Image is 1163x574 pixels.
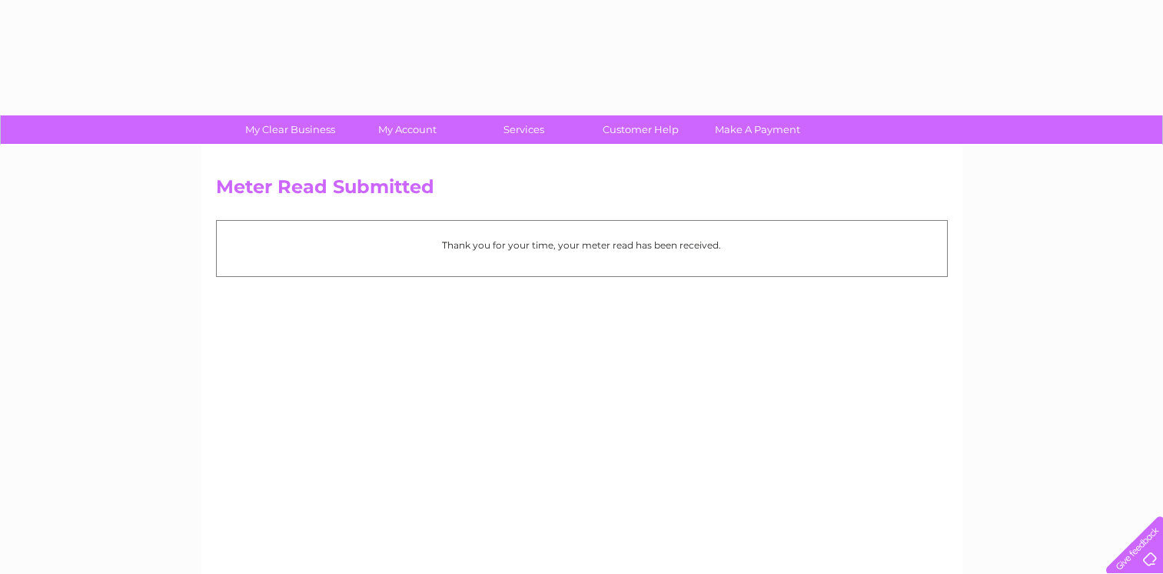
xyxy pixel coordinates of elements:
[344,115,470,144] a: My Account
[694,115,821,144] a: Make A Payment
[460,115,587,144] a: Services
[216,176,948,205] h2: Meter Read Submitted
[577,115,704,144] a: Customer Help
[227,115,354,144] a: My Clear Business
[224,238,939,252] p: Thank you for your time, your meter read has been received.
